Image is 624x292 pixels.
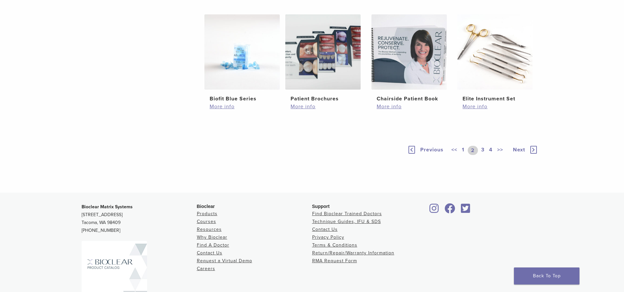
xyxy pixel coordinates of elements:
span: Previous [420,146,444,153]
a: 2 [468,146,478,155]
img: Patient Brochures [285,14,361,90]
a: 4 [488,146,494,155]
a: Patient BrochuresPatient Brochures [285,14,361,103]
a: Bioclear [427,207,441,214]
a: Technique Guides, IFU & SDS [312,219,381,224]
h2: Chairside Patient Book [377,95,442,103]
a: More info [210,103,274,111]
a: Elite Instrument SetElite Instrument Set [457,14,533,103]
a: Find Bioclear Trained Doctors [312,211,382,216]
a: Privacy Policy [312,234,344,240]
a: Contact Us [197,250,222,256]
a: Careers [197,266,215,271]
h2: Biofit Blue Series [210,95,274,103]
a: Why Bioclear [197,234,227,240]
a: Biofit Blue SeriesBiofit Blue Series [204,14,280,103]
a: Contact Us [312,227,338,232]
a: << [450,146,459,155]
a: Bioclear [459,207,473,214]
img: Elite Instrument Set [457,14,533,90]
strong: Bioclear Matrix Systems [82,204,133,210]
a: Products [197,211,217,216]
span: Bioclear [197,204,215,209]
h2: Elite Instrument Set [463,95,527,103]
a: Courses [197,219,216,224]
a: Back To Top [514,267,579,284]
a: More info [463,103,527,111]
span: Next [513,146,525,153]
a: Bioclear [443,207,458,214]
p: [STREET_ADDRESS] Tacoma, WA 98409 [PHONE_NUMBER] [82,203,197,234]
a: 1 [461,146,466,155]
a: Request a Virtual Demo [197,258,252,264]
h2: Patient Brochures [291,95,355,103]
a: Terms & Conditions [312,242,357,248]
a: More info [377,103,442,111]
a: Chairside Patient BookChairside Patient Book [371,14,447,103]
img: Biofit Blue Series [204,14,280,90]
a: RMA Request Form [312,258,357,264]
a: Resources [197,227,222,232]
img: Chairside Patient Book [371,14,447,90]
a: Return/Repair/Warranty Information [312,250,394,256]
a: >> [496,146,504,155]
span: Support [312,204,330,209]
a: 3 [480,146,486,155]
a: More info [291,103,355,111]
a: Find A Doctor [197,242,229,248]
